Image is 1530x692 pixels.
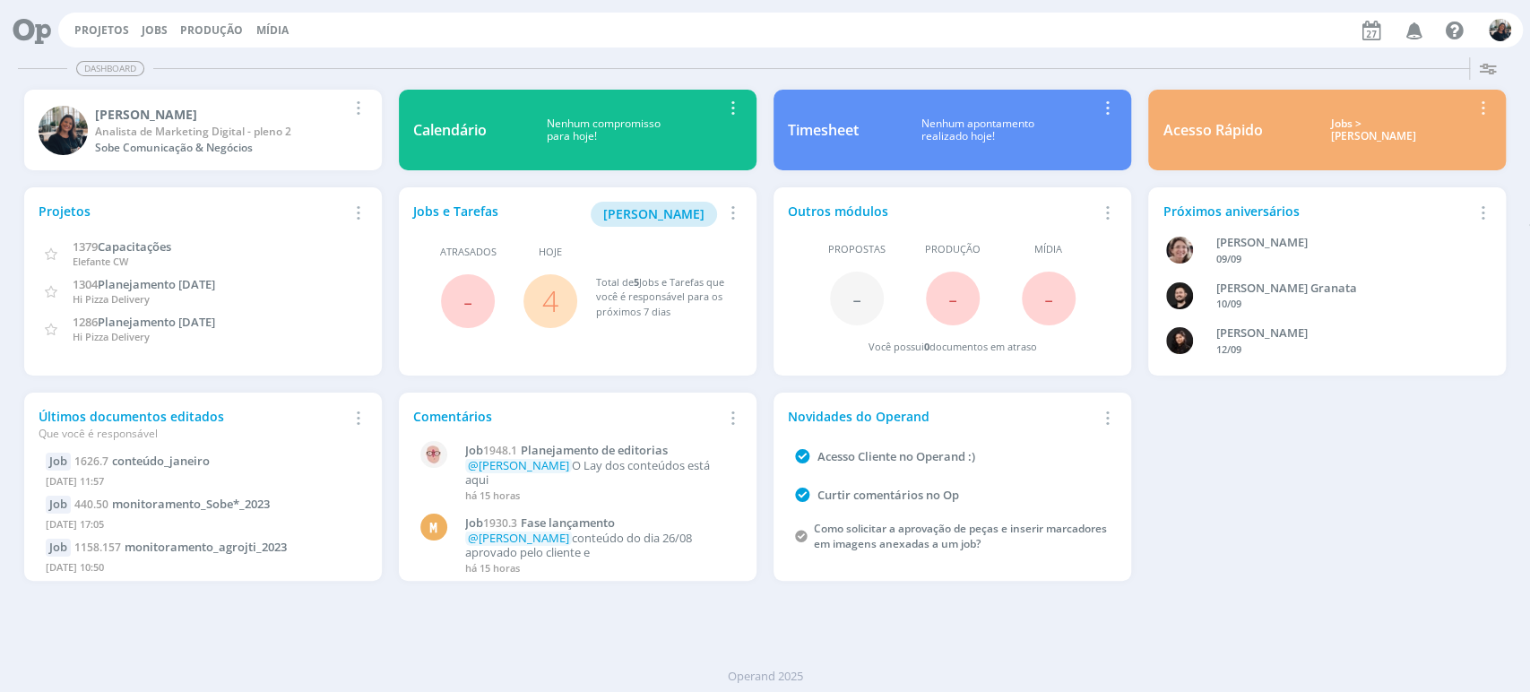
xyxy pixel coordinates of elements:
[46,539,71,557] div: Job
[521,515,615,531] span: Fase lançamento
[180,22,243,38] a: Produção
[1216,252,1241,265] span: 09/09
[74,540,121,555] span: 1158.157
[633,275,638,289] span: 5
[817,487,959,503] a: Curtir comentários no Op
[46,453,71,471] div: Job
[465,561,520,575] span: há 15 horas
[539,245,562,260] span: Hoje
[175,23,248,38] button: Produção
[788,119,859,141] div: Timesheet
[46,496,71,514] div: Job
[74,454,108,469] span: 1626.7
[136,23,173,38] button: Jobs
[440,245,497,260] span: Atrasados
[1166,237,1193,264] img: A
[125,539,287,555] span: monitoramento_agrojti_2023
[1216,324,1468,342] div: Luana da Silva de Andrade
[465,489,520,502] span: há 15 horas
[39,426,346,442] div: Que você é responsável
[46,471,360,497] div: [DATE] 11:57
[73,314,98,330] span: 1286
[1166,282,1193,309] img: B
[73,255,128,268] span: Elefante CW
[828,242,886,257] span: Propostas
[603,205,704,222] span: [PERSON_NAME]
[142,22,168,38] a: Jobs
[39,407,346,442] div: Últimos documentos editados
[73,313,215,330] a: 1286Planejamento [DATE]
[483,515,517,531] span: 1930.3
[521,442,668,458] span: Planejamento de editorias
[112,496,270,512] span: monitoramento_Sobe*_2023
[73,238,98,255] span: 1379
[591,202,717,227] button: [PERSON_NAME]
[98,276,215,292] span: Planejamento [DATE]
[465,532,733,559] p: conteúdo do dia 26/08 aprovado pelo cliente e
[74,539,287,555] a: 1158.157monitoramento_agrojti_2023
[1044,279,1053,317] span: -
[73,276,98,292] span: 1304
[73,238,171,255] a: 1379Capacitações
[73,292,150,306] span: Hi Pizza Delivery
[24,90,382,170] a: M[PERSON_NAME]Analista de Marketing Digital - pleno 2Sobe Comunicação & Negócios
[1163,202,1470,221] div: Próximos aniversários
[1216,234,1468,252] div: Aline Beatriz Jackisch
[1163,119,1262,141] div: Acesso Rápido
[1216,280,1468,298] div: Bruno Corralo Granata
[73,330,150,343] span: Hi Pizza Delivery
[413,202,721,227] div: Jobs e Tarefas
[420,514,447,541] div: M
[95,140,346,156] div: Sobe Comunicação & Negócios
[112,453,210,469] span: conteúdo_janeiro
[420,441,447,468] img: A
[74,496,270,512] a: 440.50monitoramento_Sobe*_2023
[39,202,346,221] div: Projetos
[924,340,929,353] span: 0
[1034,242,1062,257] span: Mídia
[542,281,558,320] a: 4
[465,516,733,531] a: Job1930.3Fase lançamento
[814,521,1107,551] a: Como solicitar a aprovação de peças e inserir marcadores em imagens anexadas a um job?
[256,22,289,38] a: Mídia
[788,407,1095,426] div: Novidades do Operand
[46,557,360,583] div: [DATE] 10:50
[98,238,171,255] span: Capacitações
[74,22,129,38] a: Projetos
[483,443,517,458] span: 1948.1
[859,117,1095,143] div: Nenhum apontamento realizado hoje!
[251,23,294,38] button: Mídia
[69,23,134,38] button: Projetos
[788,202,1095,221] div: Outros módulos
[39,106,88,155] img: M
[74,453,210,469] a: 1626.7conteúdo_janeiro
[1275,117,1470,143] div: Jobs > [PERSON_NAME]
[1489,19,1511,41] img: M
[463,281,472,320] span: -
[852,279,861,317] span: -
[73,275,215,292] a: 1304Planejamento [DATE]
[591,204,717,221] a: [PERSON_NAME]
[46,514,360,540] div: [DATE] 17:05
[413,119,487,141] div: Calendário
[95,124,346,140] div: Analista de Marketing Digital - pleno 2
[76,61,144,76] span: Dashboard
[465,459,733,487] p: O Lay dos conteúdos está aqui
[465,444,733,458] a: Job1948.1Planejamento de editorias
[1488,14,1512,46] button: M
[817,448,975,464] a: Acesso Cliente no Operand :)
[1166,327,1193,354] img: L
[595,275,724,320] div: Total de Jobs e Tarefas que você é responsável para os próximos 7 dias
[468,530,569,546] span: @[PERSON_NAME]
[948,279,957,317] span: -
[74,497,108,512] span: 440.50
[869,340,1037,355] div: Você possui documentos em atraso
[95,105,346,124] div: Mayara Peruzzo
[468,457,569,473] span: @[PERSON_NAME]
[1216,342,1241,356] span: 12/09
[1216,297,1241,310] span: 10/09
[774,90,1131,170] a: TimesheetNenhum apontamentorealizado hoje!
[98,314,215,330] span: Planejamento [DATE]
[487,117,721,143] div: Nenhum compromisso para hoje!
[925,242,981,257] span: Produção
